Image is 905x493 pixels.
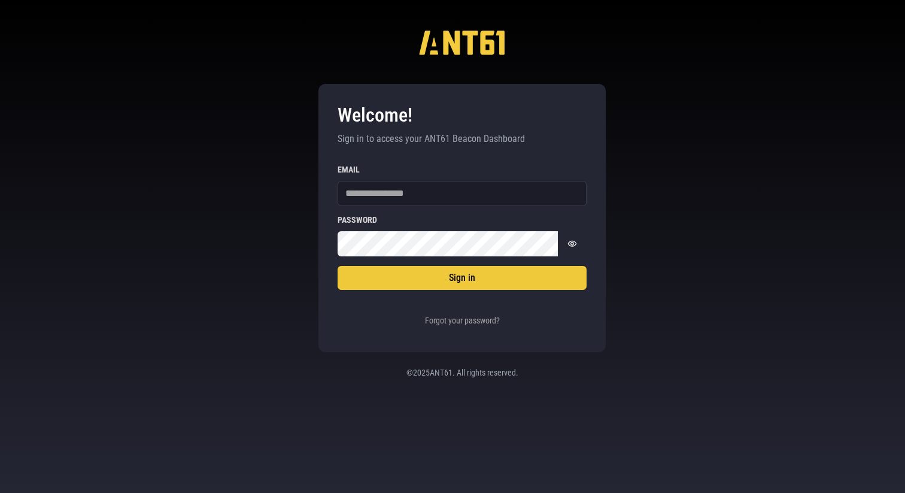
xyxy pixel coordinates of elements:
button: Sign in [338,266,587,290]
button: Show password [558,231,587,256]
p: Sign in to access your ANT61 Beacon Dashboard [338,132,587,146]
button: Forgot your password? [422,309,503,333]
label: Password [338,216,587,224]
label: Email [338,165,587,174]
h3: Welcome! [338,103,587,127]
p: © 2025 ANT61. All rights reserved. [333,367,591,379]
